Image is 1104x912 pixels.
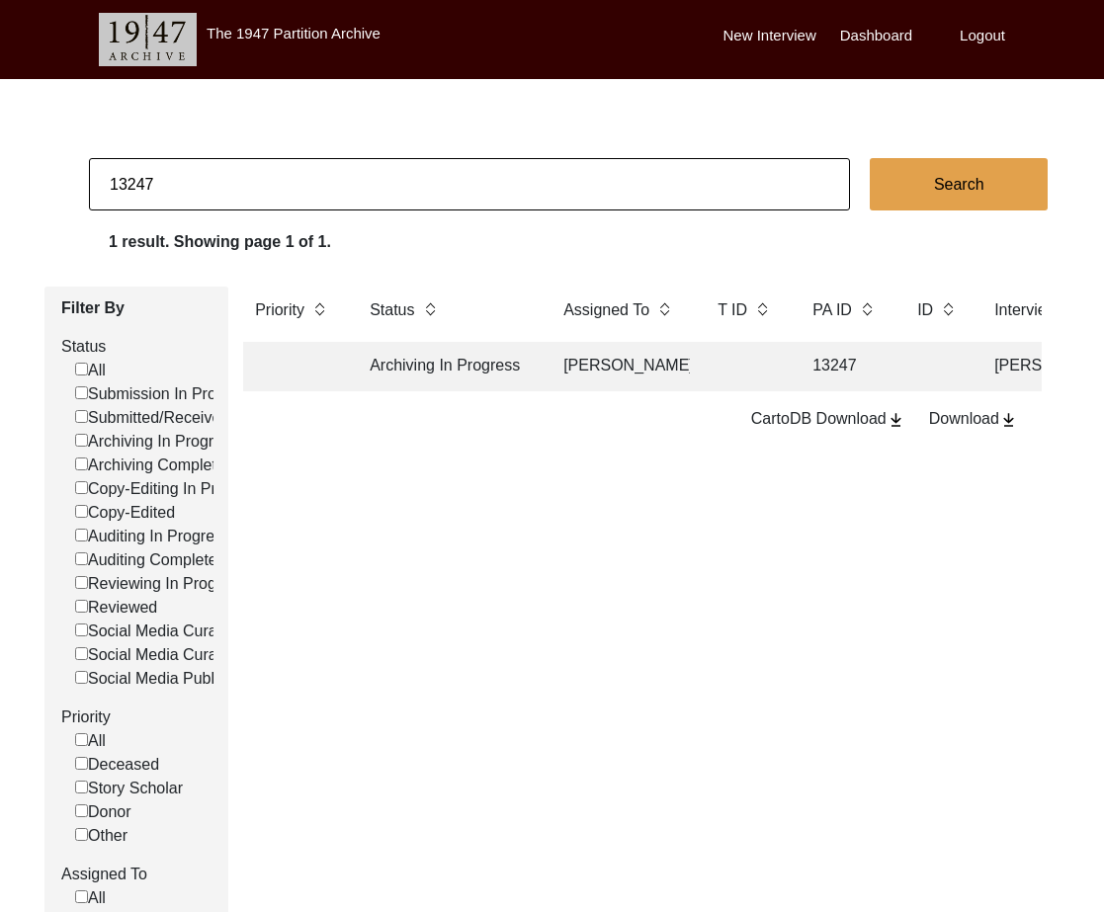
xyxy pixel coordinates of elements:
label: Submitted/Received [75,406,229,430]
label: All [75,886,106,910]
input: Search... [89,158,850,210]
label: Status [61,335,213,359]
td: [PERSON_NAME] [552,342,690,391]
label: 1 result. Showing page 1 of 1. [109,230,331,254]
label: Story Scholar [75,777,183,800]
label: Priority [255,298,304,322]
label: Dashboard [840,25,912,47]
label: Social Media Published [75,667,252,691]
label: Assigned To [563,298,649,322]
label: Auditing In Progress [75,525,230,548]
label: Other [75,824,127,848]
label: Filter By [61,296,213,320]
label: ID [917,298,933,322]
label: Reviewed [75,596,157,620]
input: All [75,890,88,903]
input: Auditing In Progress [75,529,88,541]
input: Social Media Curated [75,647,88,660]
label: PA ID [812,298,852,322]
label: Social Media Curation In Progress [75,620,328,643]
img: download-button.png [999,411,1018,429]
label: Priority [61,705,213,729]
label: Archiving In Progress [75,430,238,454]
input: All [75,733,88,746]
label: Donor [75,800,131,824]
label: All [75,729,106,753]
label: Social Media Curated [75,643,239,667]
input: Submitted/Received [75,410,88,423]
input: Donor [75,804,88,817]
input: Auditing Completed [75,552,88,565]
input: Social Media Curation In Progress [75,623,88,636]
img: sort-button.png [941,298,955,320]
div: Download [929,407,1018,431]
input: Copy-Editing In Progress [75,481,88,494]
label: New Interview [723,25,816,47]
input: Reviewed [75,600,88,613]
label: Logout [960,25,1005,47]
input: Other [75,828,88,841]
img: header-logo.png [99,13,197,66]
input: Copy-Edited [75,505,88,518]
label: The 1947 Partition Archive [207,25,381,41]
input: All [75,363,88,375]
img: download-button.png [887,411,905,429]
input: Story Scholar [75,781,88,793]
input: Archiving In Progress [75,434,88,447]
input: Reviewing In Progress [75,576,88,589]
label: Copy-Edited [75,501,175,525]
input: Deceased [75,757,88,770]
img: sort-button.png [755,298,769,320]
img: sort-button.png [312,298,326,320]
label: Assigned To [61,863,213,886]
label: Archiving Completed [75,454,234,477]
label: Copy-Editing In Progress [75,477,264,501]
input: Archiving Completed [75,457,88,470]
td: 13247 [801,342,890,391]
td: Archiving In Progress [358,342,536,391]
label: Status [370,298,414,322]
img: sort-button.png [860,298,874,320]
label: All [75,359,106,382]
button: Search [870,158,1048,210]
label: Deceased [75,753,159,777]
label: Submission In Progress [75,382,255,406]
label: T ID [718,298,747,322]
img: sort-button.png [423,298,437,320]
img: sort-button.png [657,298,671,320]
label: Auditing Completed [75,548,226,572]
input: Submission In Progress [75,386,88,399]
input: Social Media Published [75,671,88,684]
div: CartoDB Download [751,407,905,431]
label: Reviewing In Progress [75,572,246,596]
